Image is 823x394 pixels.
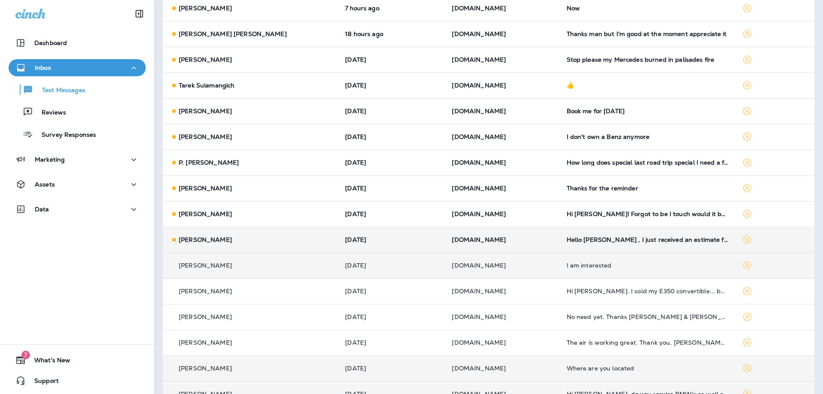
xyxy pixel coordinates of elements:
div: Hi Jeff! Forgot to be I touch would it be ok to leave the keys in the lock box and park her at Ge... [567,211,728,217]
p: Dashboard [34,39,67,46]
button: Text Messages [9,81,146,99]
p: [PERSON_NAME] [179,5,232,12]
p: Text Messages [33,87,85,95]
span: 7 [21,351,30,359]
button: Data [9,201,146,218]
div: Book me for Tuesday [567,108,728,114]
button: Marketing [9,151,146,168]
div: Thanks man but I'm good at the moment appreciate it [567,30,728,37]
span: [DOMAIN_NAME] [452,4,506,12]
span: [DOMAIN_NAME] [452,262,506,269]
p: [PERSON_NAME] [179,365,232,372]
p: P. [PERSON_NAME] [179,159,239,166]
p: Aug 21, 2025 05:01 PM [345,262,438,269]
p: Marketing [35,156,65,163]
p: Aug 23, 2025 12:55 PM [345,211,438,217]
p: Aug 23, 2025 11:58 AM [345,236,438,243]
div: How long does special last road trip special I need a few more days to get the money sugar thank you [567,159,728,166]
p: Aug 21, 2025 02:08 PM [345,313,438,320]
p: Aug 21, 2025 04:34 PM [345,288,438,295]
p: Aug 24, 2025 02:34 PM [345,56,438,63]
div: Hello Jeff , I just received an estimate from u for a radiator for my 2011 GL 450 for 1,500.00. I... [567,236,728,243]
span: What's New [26,357,70,367]
div: No need yet. Thanks Jeff & Louie 🙏✌️ [567,313,728,320]
p: Aug 24, 2025 01:30 PM [345,82,438,89]
span: [DOMAIN_NAME] [452,339,506,346]
p: Aug 24, 2025 01:25 PM [345,133,438,140]
div: I am interested [567,262,728,269]
div: 👍 [567,82,728,89]
span: [DOMAIN_NAME] [452,56,506,63]
p: [PERSON_NAME] [PERSON_NAME] [179,30,287,37]
button: Inbox [9,59,146,76]
p: Assets [35,181,55,188]
span: [DOMAIN_NAME] [452,287,506,295]
div: The air is working great. Thank you, Louie. Also a special thanks to Jeff. [567,339,728,346]
p: Aug 24, 2025 10:29 AM [345,185,438,192]
p: [PERSON_NAME] [179,211,232,217]
p: [PERSON_NAME] [179,288,232,295]
span: [DOMAIN_NAME] [452,30,506,38]
p: [PERSON_NAME] [179,185,232,192]
div: Hi Jeff. I sold my E350 convertible... but Judy still has her C300... just fyi. [567,288,728,295]
p: Reviews [33,109,66,117]
span: [DOMAIN_NAME] [452,313,506,321]
p: [PERSON_NAME] [179,313,232,320]
p: Aug 21, 2025 01:35 PM [345,365,438,372]
p: Aug 25, 2025 09:10 AM [345,5,438,12]
div: Where are you located [567,365,728,372]
p: Aug 24, 2025 10:14 PM [345,30,438,37]
span: Support [26,377,59,388]
button: Collapse Sidebar [127,5,151,22]
span: [DOMAIN_NAME] [452,133,506,141]
p: [PERSON_NAME] [179,236,232,243]
div: Thanks for the reminder [567,185,728,192]
span: [DOMAIN_NAME] [452,364,506,372]
span: [DOMAIN_NAME] [452,236,506,244]
span: [DOMAIN_NAME] [452,159,506,166]
span: [DOMAIN_NAME] [452,184,506,192]
p: Data [35,206,49,213]
p: [PERSON_NAME] [179,262,232,269]
p: [PERSON_NAME] [179,108,232,114]
p: [PERSON_NAME] [179,339,232,346]
p: Survey Responses [33,131,96,139]
p: Aug 21, 2025 01:52 PM [345,339,438,346]
div: Stop please my Mercedes burned in palisades fire [567,56,728,63]
div: Now [567,5,728,12]
div: I don't own a Benz anymore [567,133,728,140]
button: Dashboard [9,34,146,51]
p: Inbox [35,64,51,71]
span: [DOMAIN_NAME] [452,107,506,115]
span: [DOMAIN_NAME] [452,81,506,89]
button: Assets [9,176,146,193]
p: Aug 24, 2025 01:28 PM [345,108,438,114]
p: [PERSON_NAME] [179,133,232,140]
p: Tarek Sulemangich [179,82,234,89]
button: Survey Responses [9,125,146,143]
button: 7What's New [9,352,146,369]
p: [PERSON_NAME] [179,56,232,63]
button: Support [9,372,146,389]
span: [DOMAIN_NAME] [452,210,506,218]
p: Aug 24, 2025 10:59 AM [345,159,438,166]
button: Reviews [9,103,146,121]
